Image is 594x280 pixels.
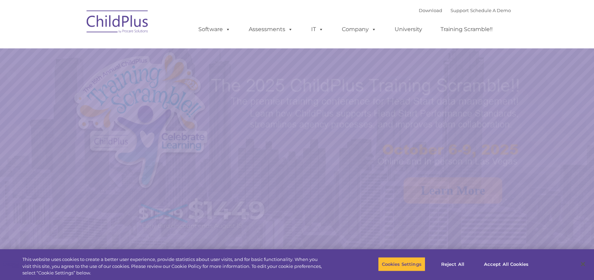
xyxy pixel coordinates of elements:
[335,22,383,36] a: Company
[22,256,327,277] div: This website uses cookies to create a better user experience, provide statistics about user visit...
[83,6,152,40] img: ChildPlus by Procare Solutions
[191,22,237,36] a: Software
[470,8,511,13] a: Schedule A Demo
[431,257,474,271] button: Reject All
[419,8,442,13] a: Download
[419,8,511,13] font: |
[434,22,499,36] a: Training Scramble!!
[242,22,300,36] a: Assessments
[304,22,330,36] a: IT
[451,8,469,13] a: Support
[404,177,502,204] a: Learn More
[575,256,591,272] button: Close
[480,257,532,271] button: Accept All Cookies
[388,22,429,36] a: University
[378,257,425,271] button: Cookies Settings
